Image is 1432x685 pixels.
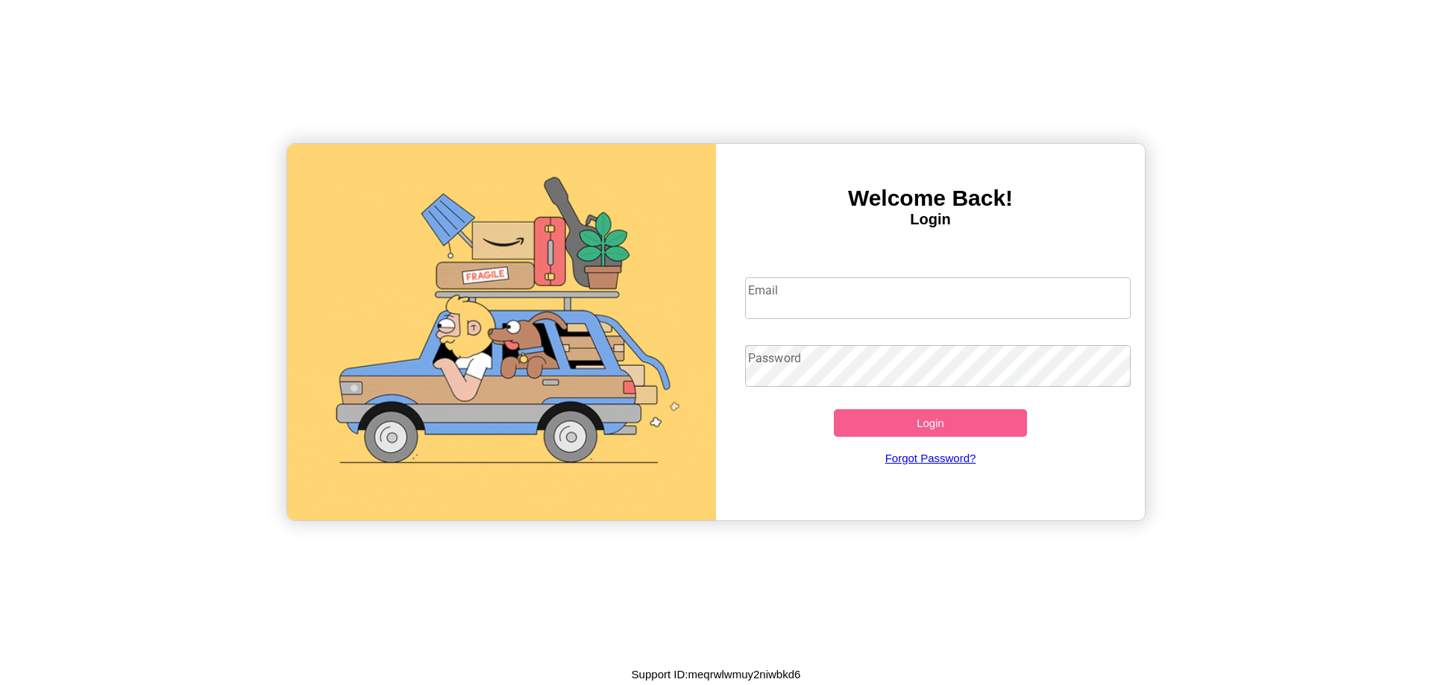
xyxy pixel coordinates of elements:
[632,664,801,684] p: Support ID: meqrwlwmuy2niwbkd6
[834,409,1027,437] button: Login
[287,144,716,520] img: gif
[716,211,1145,228] h4: Login
[738,437,1124,479] a: Forgot Password?
[716,186,1145,211] h3: Welcome Back!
